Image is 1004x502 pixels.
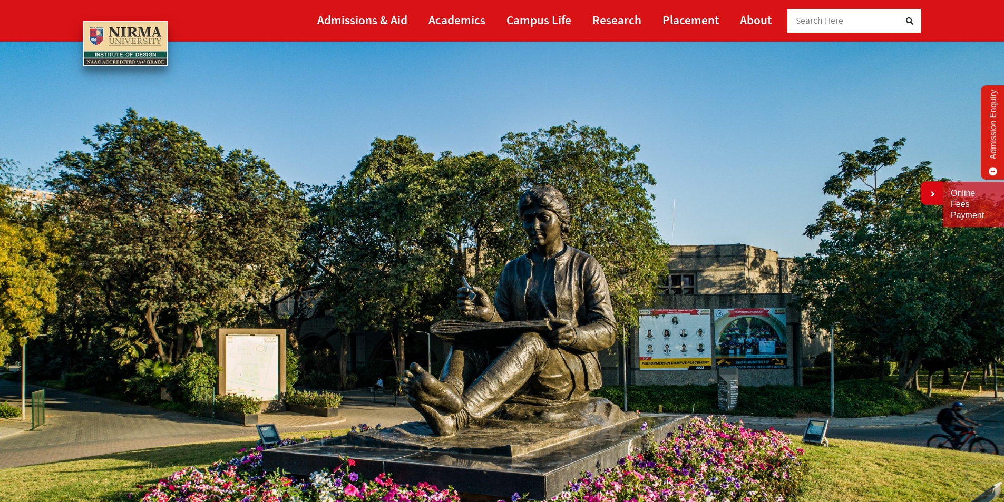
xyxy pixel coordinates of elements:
[740,8,772,32] a: About
[83,21,168,66] img: main_logo
[796,15,844,26] span: Search Here
[951,188,996,221] a: Online Fees Payment
[317,8,407,32] a: Admissions & Aid
[662,8,719,32] a: Placement
[428,8,485,32] a: Academics
[592,8,641,32] a: Research
[506,8,571,32] a: Campus Life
